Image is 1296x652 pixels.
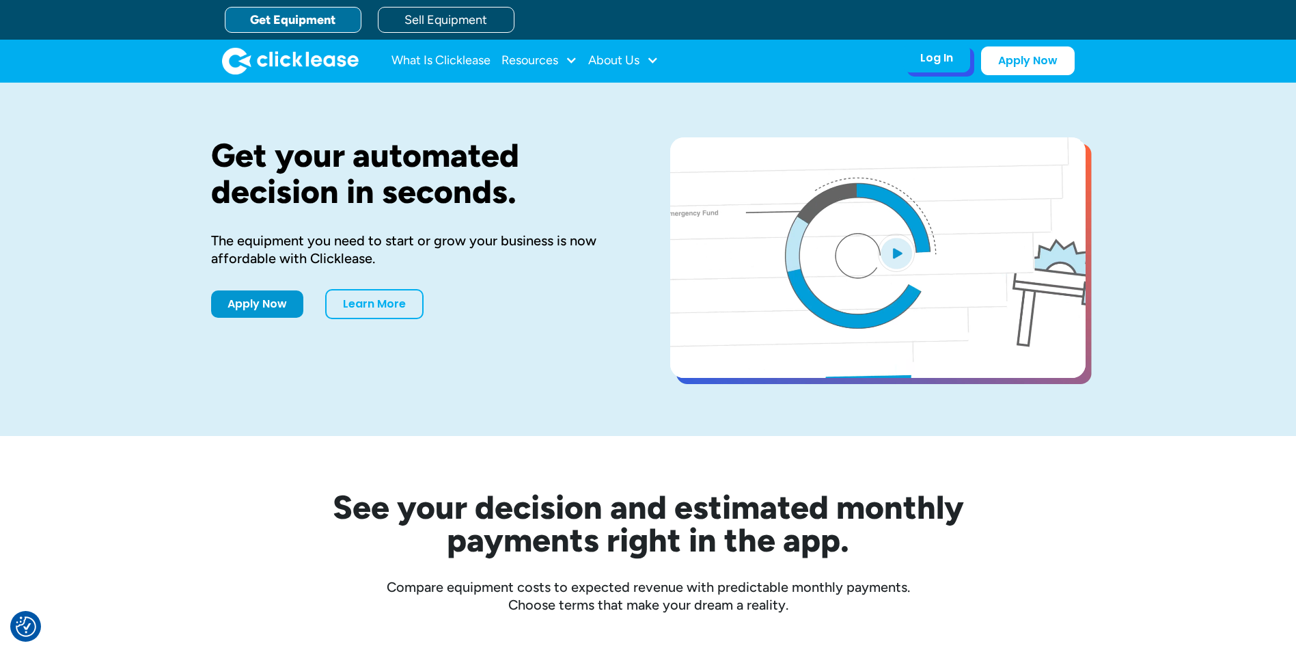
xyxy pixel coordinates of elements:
[211,290,303,318] a: Apply Now
[391,47,491,74] a: What Is Clicklease
[878,234,915,272] img: Blue play button logo on a light blue circular background
[16,616,36,637] button: Consent Preferences
[211,232,626,267] div: The equipment you need to start or grow your business is now affordable with Clicklease.
[225,7,361,33] a: Get Equipment
[920,51,953,65] div: Log In
[378,7,514,33] a: Sell Equipment
[981,46,1075,75] a: Apply Now
[16,616,36,637] img: Revisit consent button
[501,47,577,74] div: Resources
[222,47,359,74] img: Clicklease logo
[325,289,424,319] a: Learn More
[211,137,626,210] h1: Get your automated decision in seconds.
[588,47,659,74] div: About Us
[222,47,359,74] a: home
[670,137,1086,378] a: open lightbox
[266,491,1031,556] h2: See your decision and estimated monthly payments right in the app.
[211,578,1086,614] div: Compare equipment costs to expected revenue with predictable monthly payments. Choose terms that ...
